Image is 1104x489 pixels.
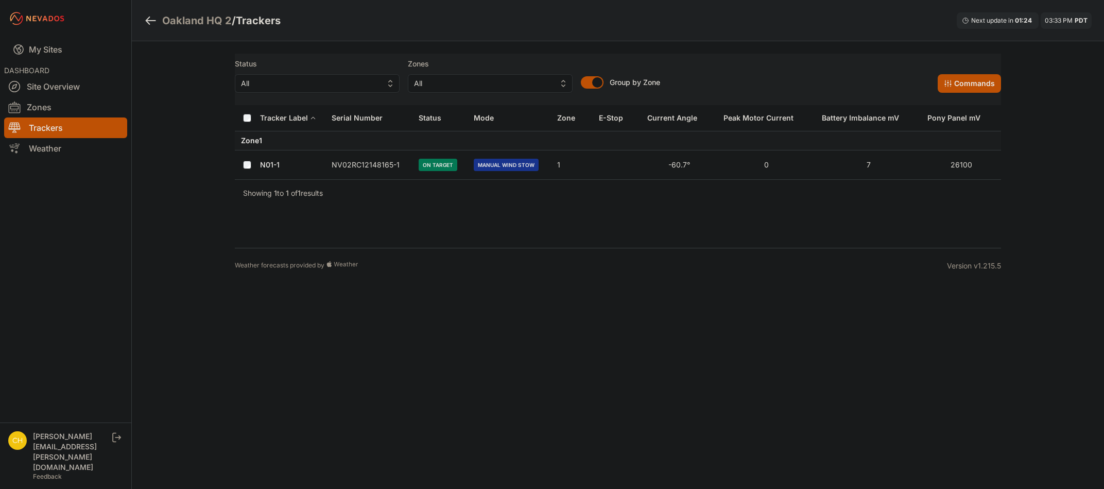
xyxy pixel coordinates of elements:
[1075,16,1088,24] span: PDT
[419,113,441,123] div: Status
[610,78,660,87] span: Group by Zone
[723,113,794,123] div: Peak Motor Current
[408,58,573,70] label: Zones
[419,159,457,171] span: On Target
[236,13,281,28] h3: Trackers
[921,150,1001,180] td: 26100
[8,10,66,27] img: Nevados
[260,106,316,130] button: Tracker Label
[641,150,717,180] td: -60.7°
[1045,16,1073,24] span: 03:33 PM
[419,106,450,130] button: Status
[260,113,308,123] div: Tracker Label
[474,159,539,171] span: Manual Wind Stow
[938,74,1001,93] button: Commands
[235,74,400,93] button: All
[232,13,236,28] span: /
[647,113,697,123] div: Current Angle
[557,113,575,123] div: Zone
[599,113,623,123] div: E-Stop
[241,77,379,90] span: All
[325,150,412,180] td: NV02RC12148165-1
[235,131,1001,150] td: Zone 1
[822,106,907,130] button: Battery Imbalance mV
[927,113,980,123] div: Pony Panel mV
[971,16,1013,24] span: Next update in
[4,138,127,159] a: Weather
[474,106,502,130] button: Mode
[286,189,289,197] span: 1
[723,106,802,130] button: Peak Motor Current
[927,106,989,130] button: Pony Panel mV
[557,106,583,130] button: Zone
[33,431,110,473] div: [PERSON_NAME][EMAIL_ADDRESS][PERSON_NAME][DOMAIN_NAME]
[243,188,323,198] p: Showing to of results
[4,117,127,138] a: Trackers
[4,66,49,75] span: DASHBOARD
[822,113,899,123] div: Battery Imbalance mV
[4,97,127,117] a: Zones
[408,74,573,93] button: All
[717,150,815,180] td: 0
[162,13,232,28] a: Oakland HQ 2
[332,113,383,123] div: Serial Number
[551,150,593,180] td: 1
[947,261,1001,271] div: Version v1.215.5
[4,37,127,62] a: My Sites
[599,106,631,130] button: E-Stop
[235,261,947,271] div: Weather forecasts provided by
[274,189,277,197] span: 1
[298,189,301,197] span: 1
[33,473,62,480] a: Feedback
[144,7,281,34] nav: Breadcrumb
[816,150,922,180] td: 7
[474,113,494,123] div: Mode
[332,106,391,130] button: Serial Number
[647,106,705,130] button: Current Angle
[8,431,27,450] img: chris.young@nevados.solar
[235,58,400,70] label: Status
[1015,16,1033,25] div: 01 : 24
[260,160,280,169] a: N01-1
[4,76,127,97] a: Site Overview
[414,77,552,90] span: All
